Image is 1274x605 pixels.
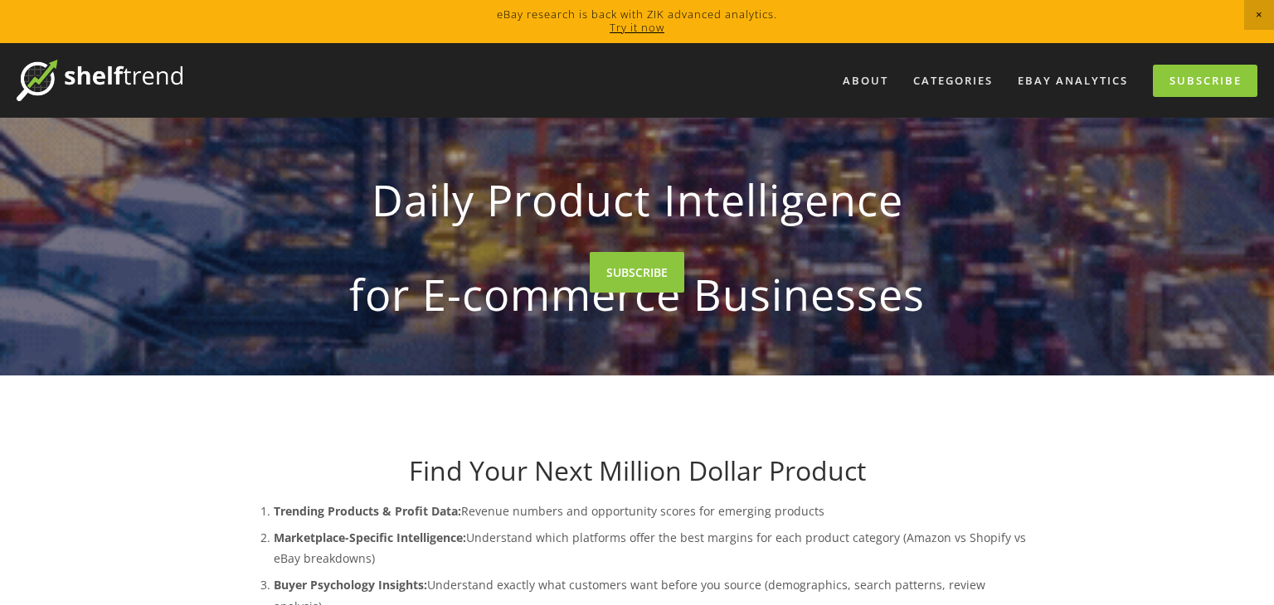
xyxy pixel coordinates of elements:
strong: Marketplace-Specific Intelligence: [274,530,466,545]
a: About [832,67,899,94]
a: eBay Analytics [1007,67,1139,94]
h1: Find Your Next Million Dollar Product [241,455,1033,486]
a: Try it now [610,20,664,35]
strong: Buyer Psychology Insights: [274,577,427,593]
strong: Daily Product Intelligence [267,161,1007,239]
a: SUBSCRIBE [590,252,684,293]
strong: for E-commerce Businesses [267,255,1007,333]
div: Categories [902,67,1004,94]
p: Understand which platforms offer the best margins for each product category (Amazon vs Shopify vs... [274,527,1033,569]
p: Revenue numbers and opportunity scores for emerging products [274,501,1033,521]
strong: Trending Products & Profit Data: [274,503,461,519]
a: Subscribe [1153,65,1257,97]
img: ShelfTrend [17,60,182,101]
